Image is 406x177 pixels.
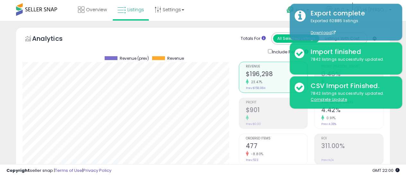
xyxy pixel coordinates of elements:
div: 7842 listings successfully updated. [306,91,397,102]
h2: $196,298 [246,70,308,79]
span: Profit [246,101,308,104]
button: All Selected Listings [273,34,319,43]
u: Complete Update [311,97,347,102]
a: Help [281,1,320,21]
span: Listings [127,6,144,13]
a: Download [311,30,336,35]
h2: 477 [246,142,308,151]
i: Get Help [286,6,294,14]
span: Revenue [246,65,308,68]
div: CSV Import Finished. [306,81,397,91]
div: Include Returns [263,48,316,55]
strong: Copyright [6,167,30,173]
small: 0.91% [324,116,336,120]
a: Privacy Policy [83,167,111,173]
div: Import finished [306,47,397,57]
small: -8.80% [249,152,263,156]
a: Terms of Use [55,167,82,173]
h2: 311.00% [321,142,383,151]
small: Prev: 4.38% [321,122,336,126]
small: 23.47% [249,80,263,84]
span: Overview [86,6,107,13]
h2: 4.42% [321,106,383,115]
small: Prev: $158,984 [246,86,265,90]
h2: 0.46% [321,70,383,79]
span: Ordered Items [246,137,308,140]
small: Prev: $0.00 [246,122,261,126]
small: Prev: N/A [321,158,334,162]
div: Totals For [241,36,266,42]
h5: Analytics [32,34,75,45]
div: Export complete [306,9,397,18]
span: Revenue [167,56,184,61]
div: seller snap | | [6,168,111,174]
div: Exported 62885 listings. [306,18,397,36]
h2: $901 [246,106,308,115]
span: 2025-08-15 22:00 GMT [372,167,400,173]
span: ROI [321,137,383,140]
div: 7842 listings successfully updated. [306,57,397,63]
small: Prev: 523 [246,158,258,162]
span: Revenue (prev) [120,56,149,61]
